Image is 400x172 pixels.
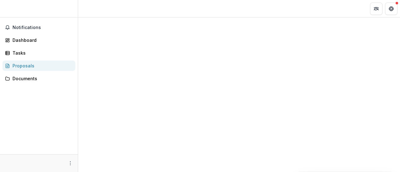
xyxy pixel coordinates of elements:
a: Dashboard [2,35,75,45]
button: Notifications [2,22,75,32]
a: Documents [2,73,75,84]
div: Dashboard [12,37,70,43]
div: Tasks [12,50,70,56]
span: Notifications [12,25,73,30]
button: More [67,160,74,167]
a: Proposals [2,61,75,71]
button: Get Help [385,2,397,15]
div: Proposals [12,62,70,69]
a: Tasks [2,48,75,58]
button: Partners [370,2,382,15]
div: Documents [12,75,70,82]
